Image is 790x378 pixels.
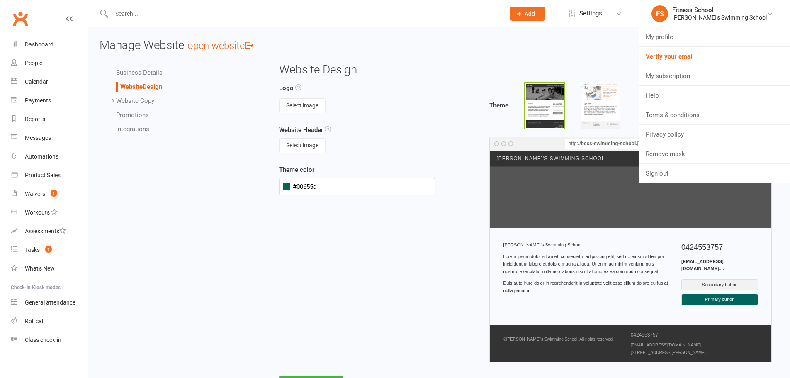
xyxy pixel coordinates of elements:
[681,241,758,254] h5: 0424553757
[120,83,143,90] span: Website
[639,66,790,85] a: My subscription
[639,86,790,105] a: Help
[100,39,778,52] h3: Manage Website
[639,105,790,124] a: Terms & conditions
[631,342,758,349] p: [EMAIL_ADDRESS][DOMAIN_NAME]
[672,6,767,14] div: Fitness School
[25,60,42,66] div: People
[25,337,61,343] div: Class check-in
[11,35,88,54] a: Dashboard
[116,69,163,76] a: Business Details
[25,41,53,48] div: Dashboard
[581,141,637,146] strong: becs-swimming-school .
[45,246,52,253] span: 1
[11,110,88,129] a: Reports
[503,241,669,249] div: [PERSON_NAME]'s Swimming School
[681,259,724,271] strong: [EMAIL_ADDRESS][DOMAIN_NAME]....
[11,147,88,166] a: Automations
[25,153,58,160] div: Automations
[25,265,55,272] div: What's New
[525,10,535,17] span: Add
[639,47,790,66] a: Verify your email
[496,155,605,163] span: [PERSON_NAME]'s Swimming School
[279,63,772,76] h3: Website Design
[25,97,51,104] div: Payments
[25,299,75,306] div: General attendance
[25,78,48,85] div: Calendar
[11,129,88,147] a: Messages
[116,111,149,119] a: Promotions
[25,172,61,178] div: Product Sales
[11,54,88,73] a: People
[279,83,294,93] label: Logo
[681,279,758,291] div: Secondary button
[11,91,88,110] a: Payments
[489,102,508,109] strong: Theme
[10,8,31,29] a: Clubworx
[11,331,88,349] a: Class kiosk mode
[25,228,66,234] div: Assessments
[11,185,88,203] a: Waivers 1
[11,222,88,241] a: Assessments
[631,332,758,338] h5: 0424553757
[116,97,154,105] a: Website Copy
[579,4,602,23] span: Settings
[503,253,669,275] p: Lorem ipsum dolor sit amet, consectetur adipisicing elit, sed do eiusmod tempor incididunt ut lab...
[279,98,326,113] button: Select image
[25,209,50,216] div: Workouts
[639,164,790,183] a: Sign out
[279,178,435,195] input: #888
[639,125,790,144] a: Privacy policy
[187,40,253,51] a: open website
[279,165,314,175] label: Theme color
[25,246,40,253] div: Tasks
[11,73,88,91] a: Calendar
[11,166,88,185] a: Product Sales
[11,241,88,259] a: Tasks 1
[651,5,668,22] div: FS
[631,350,758,355] div: [STREET_ADDRESS][PERSON_NAME]
[639,144,790,163] a: Remove mask
[11,312,88,331] a: Roll call
[120,83,162,90] a: WebsiteDesign
[51,190,57,197] span: 1
[25,134,51,141] div: Messages
[11,259,88,278] a: What's New
[279,125,323,135] label: Website Header
[25,190,45,197] div: Waivers
[681,294,758,305] div: Primary button
[279,138,326,153] button: Select image
[672,14,767,21] div: [PERSON_NAME]'s Swimming School
[503,280,669,294] p: Duis aute irure dolor in reprehenderit in voluptate velit esse cillum dolore eu fugiat nulla pari...
[11,203,88,222] a: Workouts
[25,318,44,324] div: Roll call
[11,293,88,312] a: General attendance kiosk mode
[503,336,630,343] p: © [PERSON_NAME]'s Swimming School . All rights reserved.
[109,8,499,20] input: Search...
[639,27,790,46] a: My profile
[510,7,545,21] button: Add
[25,116,45,122] div: Reports
[565,139,768,149] div: http:// [DOMAIN_NAME]
[116,125,149,133] a: Integrations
